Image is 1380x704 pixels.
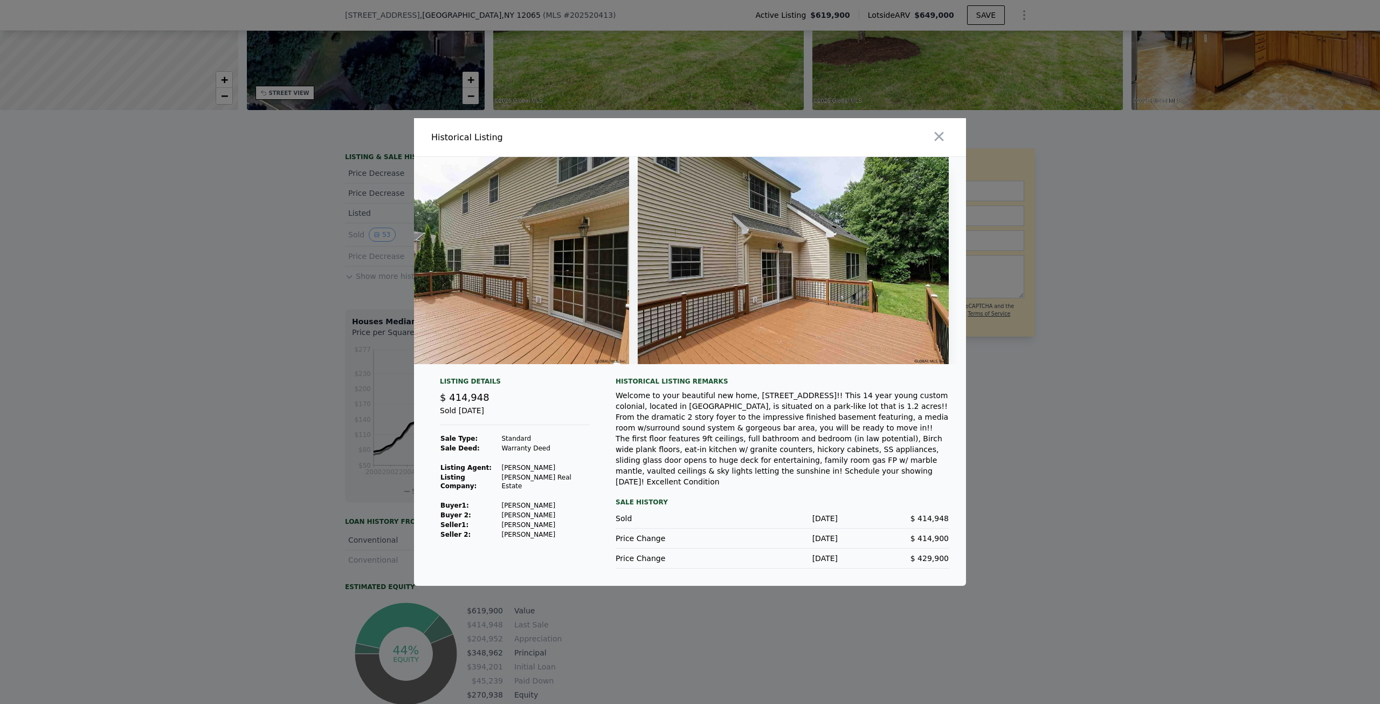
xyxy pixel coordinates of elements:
[727,553,838,564] div: [DATE]
[440,377,590,390] div: Listing Details
[501,434,590,443] td: Standard
[910,534,949,543] span: $ 414,900
[440,392,489,403] span: $ 414,948
[440,464,492,471] strong: Listing Agent:
[440,435,478,442] strong: Sale Type:
[440,474,477,490] strong: Listing Company:
[910,554,949,563] span: $ 429,900
[616,513,727,524] div: Sold
[440,511,471,519] strong: Buyer 2:
[501,520,590,530] td: [PERSON_NAME]
[431,131,686,144] div: Historical Listing
[501,510,590,520] td: [PERSON_NAME]
[616,533,727,544] div: Price Change
[616,496,949,509] div: Sale History
[616,390,949,487] div: Welcome to your beautiful new home, [STREET_ADDRESS]!! This 14 year young custom colonial, locate...
[616,553,727,564] div: Price Change
[440,445,480,452] strong: Sale Deed:
[440,502,469,509] strong: Buyer 1 :
[319,157,630,364] img: Property Img
[501,463,590,473] td: [PERSON_NAME]
[501,443,590,453] td: Warranty Deed
[501,501,590,510] td: [PERSON_NAME]
[501,530,590,539] td: [PERSON_NAME]
[638,157,949,364] img: Property Img
[440,521,468,529] strong: Seller 1 :
[501,473,590,491] td: [PERSON_NAME] Real Estate
[440,531,471,538] strong: Seller 2:
[440,405,590,425] div: Sold [DATE]
[727,533,838,544] div: [DATE]
[616,377,949,386] div: Historical Listing remarks
[910,514,949,523] span: $ 414,948
[727,513,838,524] div: [DATE]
